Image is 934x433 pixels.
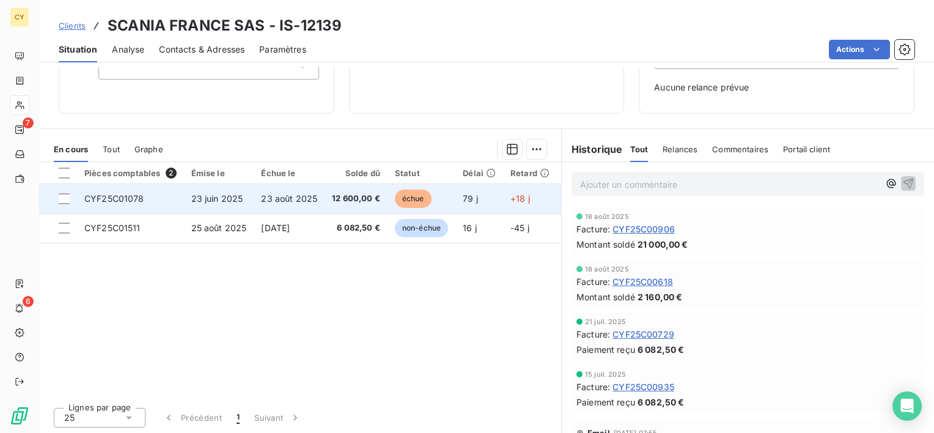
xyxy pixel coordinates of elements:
img: Logo LeanPay [10,406,29,426]
button: Actions [829,40,890,59]
span: Montant soldé [576,291,635,303]
span: 21 juil. 2025 [585,318,626,325]
button: Précédent [155,405,229,431]
div: Solde dû [332,168,380,178]
span: échue [395,190,432,208]
span: Relances [663,144,697,154]
span: 16 j [463,223,477,233]
span: -45 j [510,223,529,233]
span: CYF25C00935 [612,380,674,393]
span: Facture : [576,328,610,341]
span: 15 juil. 2025 [585,371,626,378]
span: Contacts & Adresses [159,43,245,56]
div: Pièces comptables [84,168,177,179]
span: 6 082,50 € [638,396,685,409]
span: Analyse [112,43,144,56]
span: Aucune relance prévue [654,81,899,94]
span: Portail client [783,144,830,154]
span: CYF25C00906 [612,223,675,235]
span: 18 août 2025 [585,265,629,273]
span: CYF25C01511 [84,223,141,233]
div: Statut [395,168,448,178]
span: Facture : [576,223,610,235]
span: 2 160,00 € [638,291,683,303]
span: Graphe [134,144,163,154]
span: 6 082,50 € [332,222,380,234]
span: non-échue [395,219,448,237]
span: CYF25C00618 [612,275,673,288]
span: [DATE] [261,223,290,233]
span: 1 [237,412,240,424]
span: 25 août 2025 [191,223,247,233]
span: Situation [59,43,97,56]
span: CYF25C01078 [84,193,144,204]
div: Émise le [191,168,247,178]
span: 2 [166,168,177,179]
span: Facture : [576,275,610,288]
span: Paiement reçu [576,343,635,356]
button: 1 [229,405,247,431]
div: Open Intercom Messenger [892,391,922,421]
span: 12 600,00 € [332,193,380,205]
a: Clients [59,20,86,32]
span: Commentaires [712,144,768,154]
span: En cours [54,144,88,154]
div: CY [10,7,29,27]
span: 23 juin 2025 [191,193,243,204]
span: 23 août 2025 [261,193,317,204]
h6: Historique [562,142,623,157]
span: Paiement reçu [576,396,635,409]
span: Tout [103,144,120,154]
div: Retard [510,168,550,178]
span: 79 j [463,193,478,204]
span: 7 [23,117,34,128]
span: Clients [59,21,86,31]
div: Délai [463,168,496,178]
span: Tout [630,144,649,154]
span: 6 082,50 € [638,343,685,356]
span: Paramètres [259,43,306,56]
div: Échue le [261,168,317,178]
span: 21 000,00 € [638,238,688,251]
h3: SCANIA FRANCE SAS - IS-12139 [108,15,342,37]
span: Facture : [576,380,610,393]
span: 6 [23,296,34,307]
span: +18 j [510,193,530,204]
span: 18 août 2025 [585,213,629,220]
span: Montant soldé [576,238,635,251]
span: CYF25C00729 [612,328,674,341]
button: Suivant [247,405,309,431]
span: 25 [64,412,75,424]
